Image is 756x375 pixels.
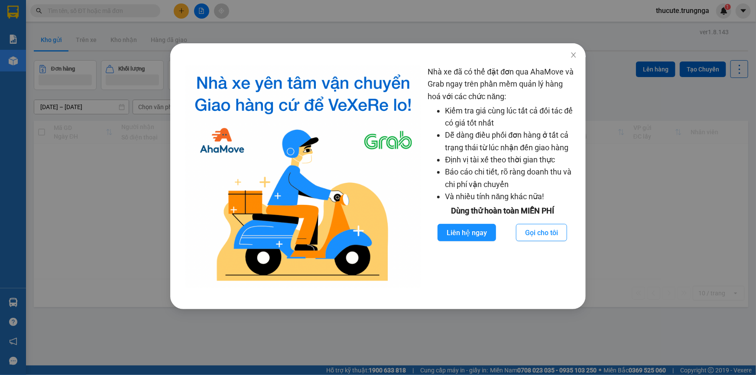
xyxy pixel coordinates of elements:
[570,52,577,58] span: close
[186,66,421,288] img: logo
[447,227,487,238] span: Liên hệ ngay
[438,224,496,241] button: Liên hệ ngay
[445,154,577,166] li: Định vị tài xế theo thời gian thực
[525,227,558,238] span: Gọi cho tôi
[445,191,577,203] li: Và nhiều tính năng khác nữa!
[445,166,577,191] li: Báo cáo chi tiết, rõ ràng doanh thu và chi phí vận chuyển
[428,66,577,288] div: Nhà xe đã có thể đặt đơn qua AhaMove và Grab ngay trên phần mềm quản lý hàng hoá với các chức năng:
[445,129,577,154] li: Dễ dàng điều phối đơn hàng ở tất cả trạng thái từ lúc nhận đến giao hàng
[561,43,586,68] button: Close
[445,105,577,129] li: Kiểm tra giá cùng lúc tất cả đối tác để có giá tốt nhất
[516,224,567,241] button: Gọi cho tôi
[428,205,577,217] div: Dùng thử hoàn toàn MIỄN PHÍ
